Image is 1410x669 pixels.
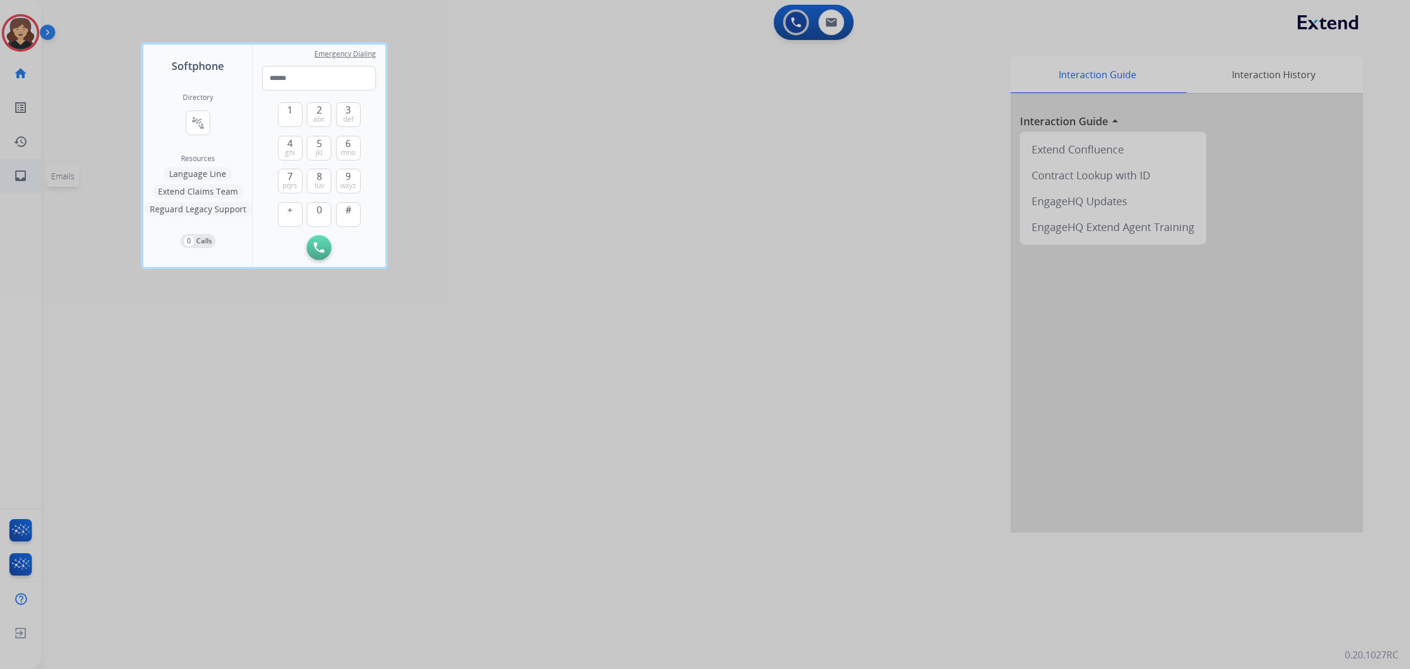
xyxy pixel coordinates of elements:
[287,103,293,117] span: 1
[340,181,356,190] span: wxyz
[191,116,205,130] mat-icon: connect_without_contact
[307,102,331,127] button: 2abc
[314,181,324,190] span: tuv
[287,203,293,217] span: +
[317,103,322,117] span: 2
[180,234,216,248] button: 0Calls
[314,49,376,59] span: Emergency Dialing
[345,103,351,117] span: 3
[315,148,323,158] span: jkl
[196,236,212,246] p: Calls
[287,136,293,150] span: 4
[307,202,331,227] button: 0
[343,115,354,124] span: def
[317,169,322,183] span: 8
[314,242,324,253] img: call-button
[183,93,213,102] h2: Directory
[285,148,295,158] span: ghi
[278,136,303,160] button: 4ghi
[287,169,293,183] span: 7
[184,236,194,246] p: 0
[345,169,351,183] span: 9
[317,136,322,150] span: 5
[278,202,303,227] button: +
[152,185,244,199] button: Extend Claims Team
[144,202,252,216] button: Reguard Legacy Support
[278,102,303,127] button: 1
[163,167,232,181] button: Language Line
[278,169,303,193] button: 7pqrs
[307,136,331,160] button: 5jkl
[1345,648,1398,662] p: 0.20.1027RC
[336,202,361,227] button: #
[317,203,322,217] span: 0
[336,136,361,160] button: 6mno
[345,203,351,217] span: #
[181,154,215,163] span: Resources
[307,169,331,193] button: 8tuv
[341,148,355,158] span: mno
[345,136,351,150] span: 6
[336,102,361,127] button: 3def
[172,58,224,74] span: Softphone
[283,181,297,190] span: pqrs
[336,169,361,193] button: 9wxyz
[313,115,325,124] span: abc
